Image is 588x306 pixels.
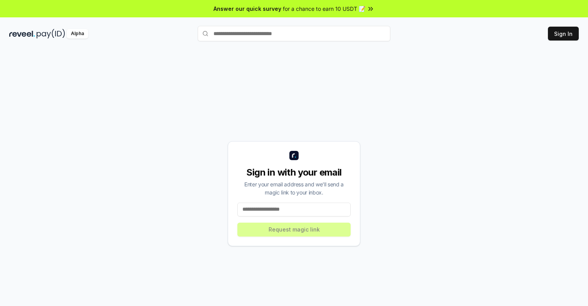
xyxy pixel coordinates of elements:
[283,5,365,13] span: for a chance to earn 10 USDT 📝
[289,151,299,160] img: logo_small
[37,29,65,39] img: pay_id
[548,27,579,41] button: Sign In
[237,166,351,179] div: Sign in with your email
[237,180,351,196] div: Enter your email address and we’ll send a magic link to your inbox.
[213,5,281,13] span: Answer our quick survey
[9,29,35,39] img: reveel_dark
[67,29,88,39] div: Alpha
